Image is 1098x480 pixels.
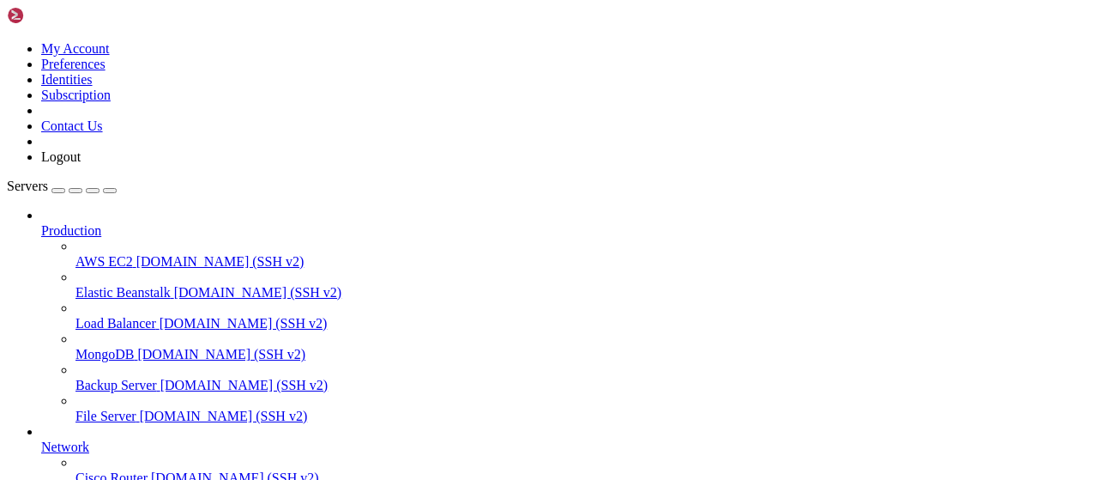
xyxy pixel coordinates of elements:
[75,393,1091,424] li: File Server [DOMAIN_NAME] (SSH v2)
[75,239,1091,270] li: AWS EC2 [DOMAIN_NAME] (SSH v2)
[160,316,328,331] span: [DOMAIN_NAME] (SSH v2)
[174,285,342,300] span: [DOMAIN_NAME] (SSH v2)
[75,301,1091,331] li: Load Balancer [DOMAIN_NAME] (SSH v2)
[75,347,134,362] span: MongoDB
[137,347,305,362] span: [DOMAIN_NAME] (SSH v2)
[75,316,1091,331] a: Load Balancer [DOMAIN_NAME] (SSH v2)
[75,254,1091,270] a: AWS EC2 [DOMAIN_NAME] (SSH v2)
[41,41,110,56] a: My Account
[75,331,1091,362] li: MongoDB [DOMAIN_NAME] (SSH v2)
[160,378,329,392] span: [DOMAIN_NAME] (SSH v2)
[41,57,106,71] a: Preferences
[75,270,1091,301] li: Elastic Beanstalk [DOMAIN_NAME] (SSH v2)
[75,347,1091,362] a: MongoDB [DOMAIN_NAME] (SSH v2)
[41,223,1091,239] a: Production
[75,378,1091,393] a: Backup Server [DOMAIN_NAME] (SSH v2)
[41,72,93,87] a: Identities
[7,179,117,193] a: Servers
[7,179,48,193] span: Servers
[41,223,101,238] span: Production
[41,440,89,454] span: Network
[41,118,103,133] a: Contact Us
[140,409,308,423] span: [DOMAIN_NAME] (SSH v2)
[136,254,305,269] span: [DOMAIN_NAME] (SSH v2)
[75,254,133,269] span: AWS EC2
[41,149,81,164] a: Logout
[41,88,111,102] a: Subscription
[41,440,1091,455] a: Network
[7,7,106,24] img: Shellngn
[75,316,156,331] span: Load Balancer
[75,378,157,392] span: Backup Server
[75,409,1091,424] a: File Server [DOMAIN_NAME] (SSH v2)
[75,285,1091,301] a: Elastic Beanstalk [DOMAIN_NAME] (SSH v2)
[75,409,136,423] span: File Server
[75,362,1091,393] li: Backup Server [DOMAIN_NAME] (SSH v2)
[41,208,1091,424] li: Production
[75,285,171,300] span: Elastic Beanstalk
